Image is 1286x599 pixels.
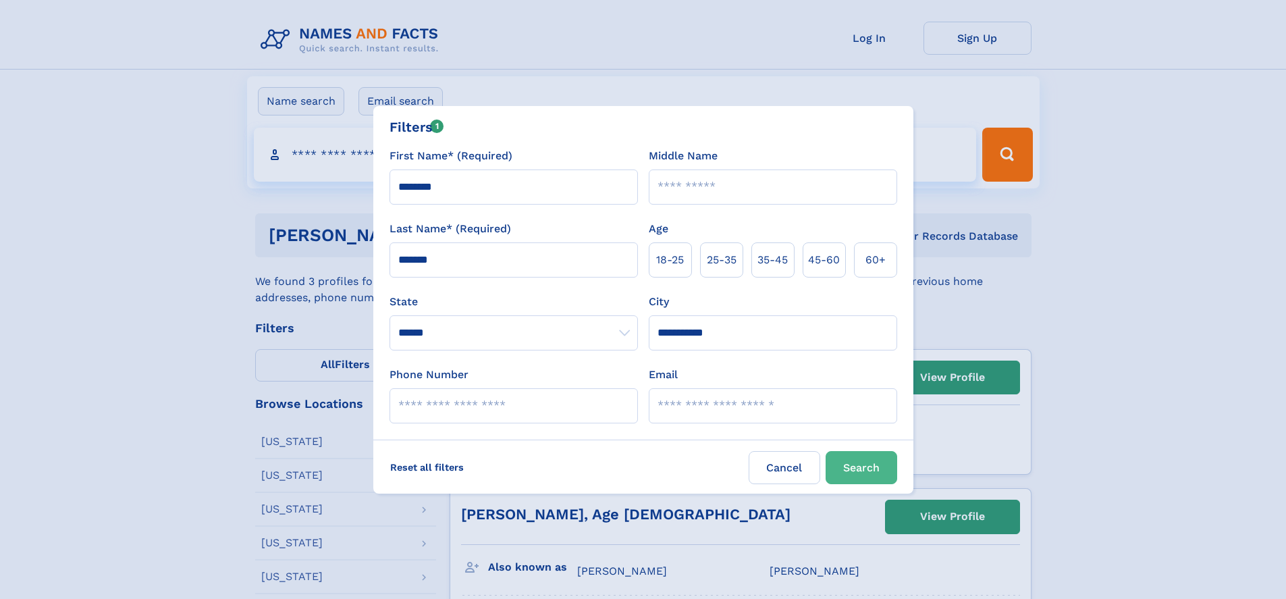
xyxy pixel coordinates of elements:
span: 45‑60 [808,252,840,268]
label: Middle Name [649,148,718,164]
label: Reset all filters [381,451,473,484]
label: First Name* (Required) [390,148,512,164]
div: Filters [390,117,444,137]
label: Last Name* (Required) [390,221,511,237]
label: Age [649,221,668,237]
label: Email [649,367,678,383]
button: Search [826,451,897,484]
span: 25‑35 [707,252,736,268]
label: Phone Number [390,367,468,383]
span: 60+ [865,252,886,268]
label: City [649,294,669,310]
span: 35‑45 [757,252,788,268]
label: State [390,294,638,310]
label: Cancel [749,451,820,484]
span: 18‑25 [656,252,684,268]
